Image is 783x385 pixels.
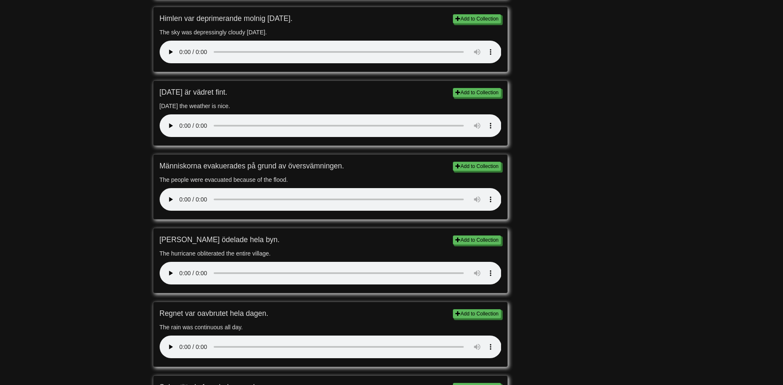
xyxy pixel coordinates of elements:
button: Add to Collection [453,235,501,245]
p: Människorna evakuerades på grund av översvämningen. [160,161,501,171]
p: The people were evacuated because of the flood. [160,176,501,184]
p: [PERSON_NAME] ödelade hela byn. [160,235,501,245]
p: [DATE] är vädret fint. [160,87,501,98]
p: Regnet var oavbrutet hela dagen. [160,308,501,319]
button: Add to Collection [453,14,501,23]
button: Add to Collection [453,309,501,318]
p: Himlen var deprimerande molnig [DATE]. [160,13,501,24]
button: Add to Collection [453,162,501,171]
p: [DATE] the weather is nice. [160,102,501,110]
p: The hurricane obliterated the entire village. [160,249,501,258]
p: The rain was continuous all day. [160,323,501,331]
button: Add to Collection [453,88,501,97]
p: The sky was depressingly cloudy [DATE]. [160,28,501,36]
